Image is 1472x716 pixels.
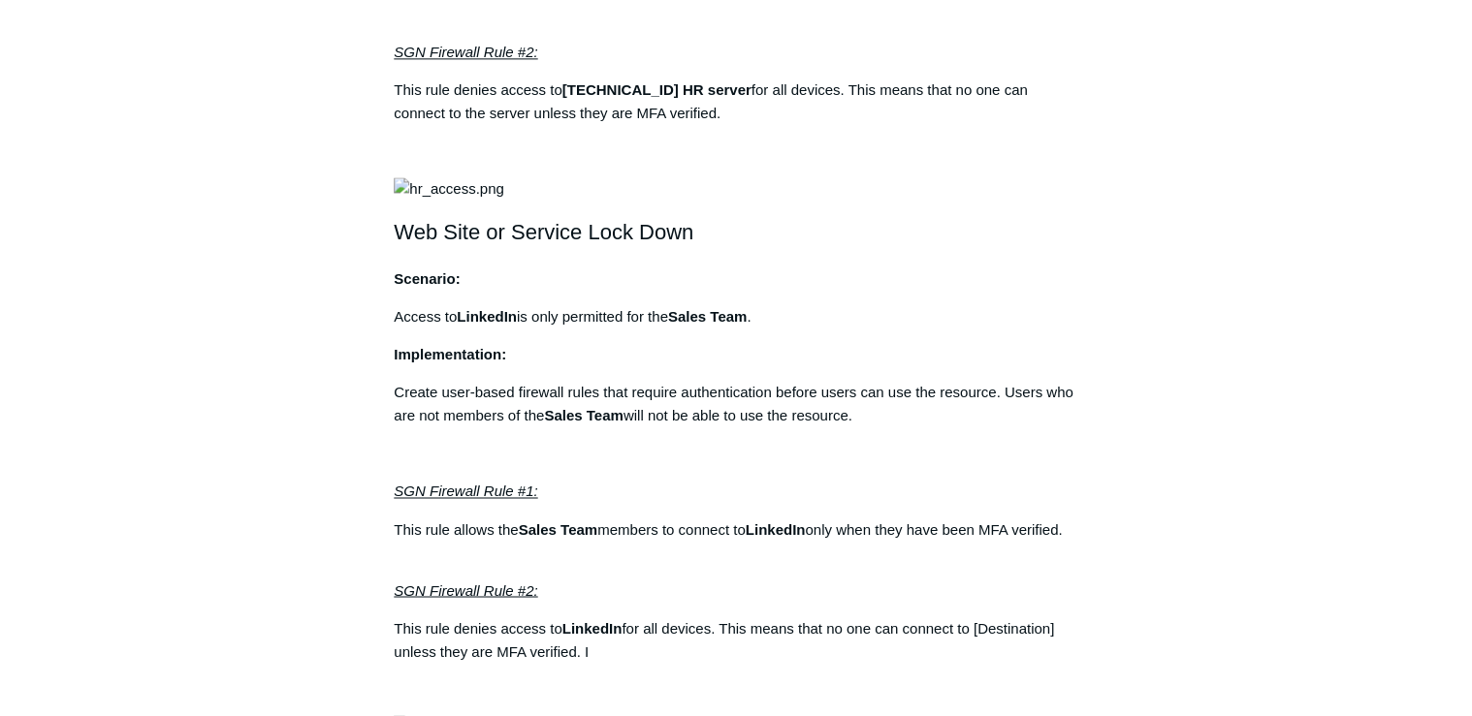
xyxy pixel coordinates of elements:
[394,517,1078,541] p: This rule allows the members to connect to only when they have been MFA verified.
[394,78,1078,125] p: This rule denies access to for all devices. This means that no one can connect to the server unle...
[394,270,460,287] strong: Scenario:
[544,407,623,423] strong: Sales Team
[394,346,506,362] strong: Implementation:
[394,305,1078,328] p: Access to is only permitted for the .
[562,81,752,98] strong: [TECHNICAL_ID] HR server
[519,520,557,537] strong: Sales
[457,308,517,325] strong: LinkedIn
[394,381,1078,427] p: Create user-based firewall rules that require authentication before users can use the resource. U...
[394,177,504,201] img: hr_access.png
[394,616,1078,663] p: This rule denies access to for all devices. This means that no one can connect to [Destination] u...
[394,215,1078,249] h2: Web Site or Service Lock Down
[394,483,537,499] em: SGN Firewall Rule #1:
[710,308,747,325] strong: Team
[394,581,537,598] em: SGN Firewall Rule #2:
[746,520,806,537] strong: LinkedIn
[668,308,706,325] strong: Sales
[562,619,623,636] strong: LinkedIn
[394,44,537,60] em: SGN Firewall Rule #2:
[560,520,597,537] strong: Team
